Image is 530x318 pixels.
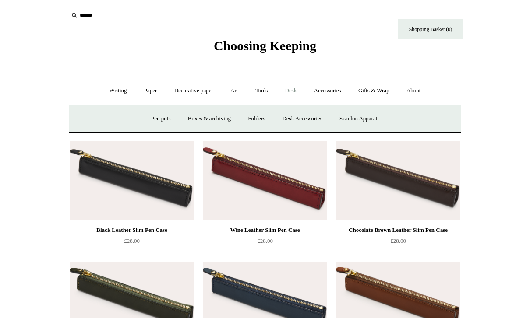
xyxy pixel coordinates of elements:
[257,238,273,244] span: £28.00
[203,141,327,220] a: Wine Leather Slim Pen Case Wine Leather Slim Pen Case
[332,107,387,130] a: Scanlon Apparati
[336,141,460,220] a: Chocolate Brown Leather Slim Pen Case Chocolate Brown Leather Slim Pen Case
[336,225,460,261] a: Chocolate Brown Leather Slim Pen Case £28.00
[136,79,165,102] a: Paper
[338,225,458,235] div: Chocolate Brown Leather Slim Pen Case
[180,107,239,130] a: Boxes & archiving
[274,107,330,130] a: Desk Accessories
[203,225,327,261] a: Wine Leather Slim Pen Case £28.00
[102,79,135,102] a: Writing
[306,79,349,102] a: Accessories
[70,141,194,220] img: Black Leather Slim Pen Case
[247,79,276,102] a: Tools
[70,225,194,261] a: Black Leather Slim Pen Case £28.00
[143,107,178,130] a: Pen pots
[70,141,194,220] a: Black Leather Slim Pen Case Black Leather Slim Pen Case
[240,107,273,130] a: Folders
[214,38,316,53] span: Choosing Keeping
[166,79,221,102] a: Decorative paper
[277,79,305,102] a: Desk
[350,79,397,102] a: Gifts & Wrap
[336,141,460,220] img: Chocolate Brown Leather Slim Pen Case
[390,238,406,244] span: £28.00
[214,45,316,52] a: Choosing Keeping
[124,238,140,244] span: £28.00
[203,141,327,220] img: Wine Leather Slim Pen Case
[72,225,192,235] div: Black Leather Slim Pen Case
[223,79,246,102] a: Art
[205,225,325,235] div: Wine Leather Slim Pen Case
[398,19,463,39] a: Shopping Basket (0)
[399,79,429,102] a: About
